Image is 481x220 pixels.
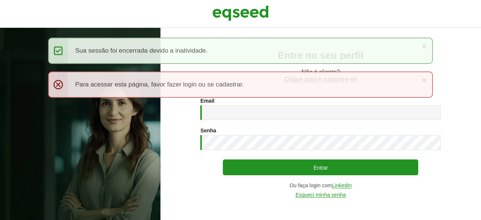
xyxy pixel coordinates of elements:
[48,71,433,98] div: Para acessar esta página, favor fazer login ou se cadastrar.
[332,183,352,188] a: LinkedIn
[200,128,216,133] label: Senha
[422,76,427,84] a: ×
[48,38,433,64] div: Sua sessão foi encerrada devido a inatividade.
[223,159,418,175] button: Entrar
[212,4,269,23] img: EqSeed Logo
[295,192,346,198] a: Esqueci minha senha
[422,42,427,50] a: ×
[200,183,441,188] div: Ou faça login com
